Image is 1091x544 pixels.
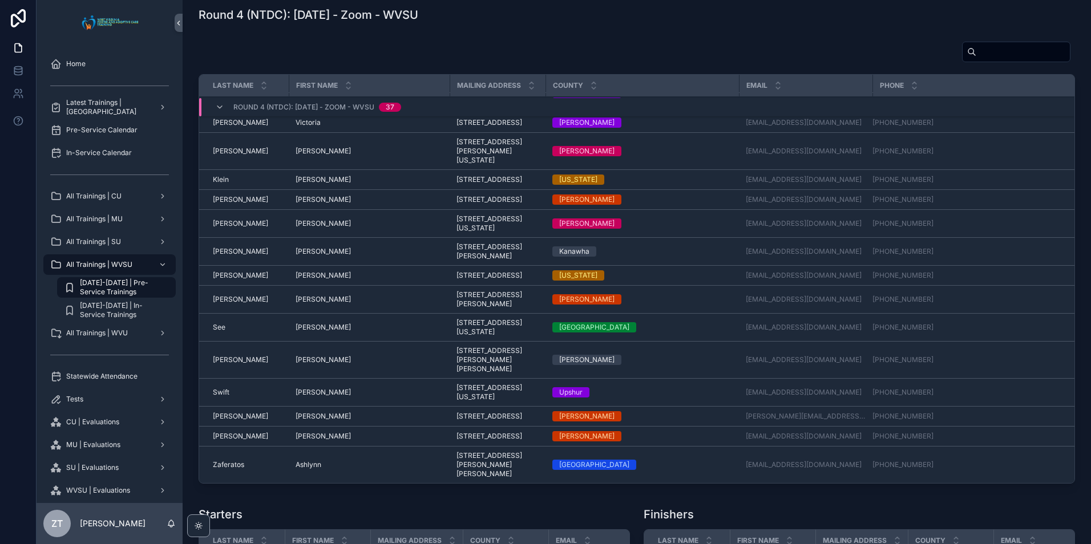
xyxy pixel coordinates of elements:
p: [PERSON_NAME] [80,518,146,529]
span: [PERSON_NAME] [296,219,351,228]
a: All Trainings | SU [43,232,176,252]
span: Last Name [213,81,253,90]
div: [GEOGRAPHIC_DATA] [559,322,629,332]
a: [PERSON_NAME] [296,388,443,397]
a: Tests [43,389,176,409]
a: [STREET_ADDRESS][US_STATE] [456,318,539,336]
a: Kanawha [552,246,732,257]
a: [PERSON_NAME] [296,355,443,364]
span: Klein [213,175,229,184]
div: [PERSON_NAME] [559,294,615,305]
a: [DATE]-[DATE] | Pre-Service Trainings [57,277,176,298]
a: [PHONE_NUMBER] [872,175,934,184]
div: [PERSON_NAME] [559,117,615,128]
span: First Name [296,81,338,90]
a: [PERSON_NAME] [552,411,732,421]
span: [PERSON_NAME] [296,195,351,204]
span: [STREET_ADDRESS][PERSON_NAME][PERSON_NAME] [456,346,539,374]
span: [PERSON_NAME] [213,432,268,441]
span: [DATE]-[DATE] | Pre-Service Trainings [80,278,164,297]
span: [PERSON_NAME] [213,219,268,228]
div: [PERSON_NAME] [559,146,615,156]
a: [EMAIL_ADDRESS][DOMAIN_NAME] [746,147,866,156]
a: [PHONE_NUMBER] [872,295,934,304]
a: [PERSON_NAME] [213,247,282,256]
a: [PERSON_NAME] [552,431,732,441]
span: All Trainings | WVU [66,328,128,338]
a: [PERSON_NAME] [552,218,732,229]
span: SU | Evaluations [66,463,119,472]
div: [PERSON_NAME] [559,218,615,229]
a: WVSU | Evaluations [43,480,176,501]
a: [PHONE_NUMBER] [872,147,1061,156]
span: [STREET_ADDRESS][US_STATE] [456,383,539,401]
a: [STREET_ADDRESS][PERSON_NAME][US_STATE] [456,137,539,165]
a: [PHONE_NUMBER] [872,412,934,421]
a: [EMAIL_ADDRESS][DOMAIN_NAME] [746,219,866,228]
span: [STREET_ADDRESS] [456,432,522,441]
span: Statewide Attendance [66,372,138,381]
a: [EMAIL_ADDRESS][DOMAIN_NAME] [746,247,866,256]
a: Statewide Attendance [43,366,176,387]
span: [PERSON_NAME] [213,195,268,204]
a: [PERSON_NAME] [296,432,443,441]
a: [EMAIL_ADDRESS][DOMAIN_NAME] [746,323,862,332]
div: [US_STATE] [559,270,597,281]
a: Pre-Service Calendar [43,120,176,140]
a: [STREET_ADDRESS][PERSON_NAME] [456,242,539,261]
a: [PHONE_NUMBER] [872,323,934,332]
span: Ashlynn [296,460,321,469]
a: [PERSON_NAME] [296,323,443,332]
span: All Trainings | MU [66,214,123,224]
a: [STREET_ADDRESS] [456,432,539,441]
a: [EMAIL_ADDRESS][DOMAIN_NAME] [746,295,866,304]
a: [PHONE_NUMBER] [872,323,1061,332]
a: [EMAIL_ADDRESS][DOMAIN_NAME] [746,355,866,364]
a: SU | Evaluations [43,457,176,478]
a: [PHONE_NUMBER] [872,460,1061,469]
a: [EMAIL_ADDRESS][DOMAIN_NAME] [746,247,862,256]
a: [PHONE_NUMBER] [872,118,934,127]
span: Swift [213,388,229,397]
div: [PERSON_NAME] [559,411,615,421]
a: [STREET_ADDRESS][US_STATE] [456,214,539,233]
a: Victoria [296,118,443,127]
a: [PERSON_NAME] [552,294,732,305]
a: All Trainings | WVSU [43,254,176,275]
span: [PERSON_NAME] [296,271,351,280]
a: [PERSON_NAME] [296,412,443,421]
a: [EMAIL_ADDRESS][DOMAIN_NAME] [746,388,862,397]
h1: Starters [199,506,243,522]
a: [PERSON_NAME] [296,147,443,156]
a: [PHONE_NUMBER] [872,219,934,228]
a: [EMAIL_ADDRESS][DOMAIN_NAME] [746,219,862,228]
a: Home [43,54,176,74]
span: [PERSON_NAME] [296,247,351,256]
span: [STREET_ADDRESS] [456,195,522,204]
span: [STREET_ADDRESS] [456,271,522,280]
a: [PHONE_NUMBER] [872,412,1061,421]
span: All Trainings | CU [66,192,122,201]
span: CU | Evaluations [66,417,119,427]
div: [PERSON_NAME] [559,431,615,441]
span: Round 4 (NTDC): [DATE] - Zoom - WVSU [233,103,374,112]
span: ZT [51,517,63,530]
a: [PERSON_NAME][EMAIL_ADDRESS][PERSON_NAME][DOMAIN_NAME] [746,412,866,421]
span: MU | Evaluations [66,440,120,449]
a: [PHONE_NUMBER] [872,355,934,364]
span: Tests [66,395,83,404]
span: [PERSON_NAME] [213,118,268,127]
a: [PHONE_NUMBER] [872,118,1061,127]
a: [EMAIL_ADDRESS][DOMAIN_NAME] [746,118,866,127]
img: App logo [79,14,141,32]
span: All Trainings | WVSU [66,260,132,269]
a: [PHONE_NUMBER] [872,432,1061,441]
a: CU | Evaluations [43,412,176,432]
span: Mailing Address [457,81,521,90]
a: [PERSON_NAME] [213,147,282,156]
a: [PHONE_NUMBER] [872,460,934,469]
a: [EMAIL_ADDRESS][DOMAIN_NAME] [746,460,866,469]
span: Home [66,59,86,68]
a: [STREET_ADDRESS][PERSON_NAME][PERSON_NAME] [456,451,539,478]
